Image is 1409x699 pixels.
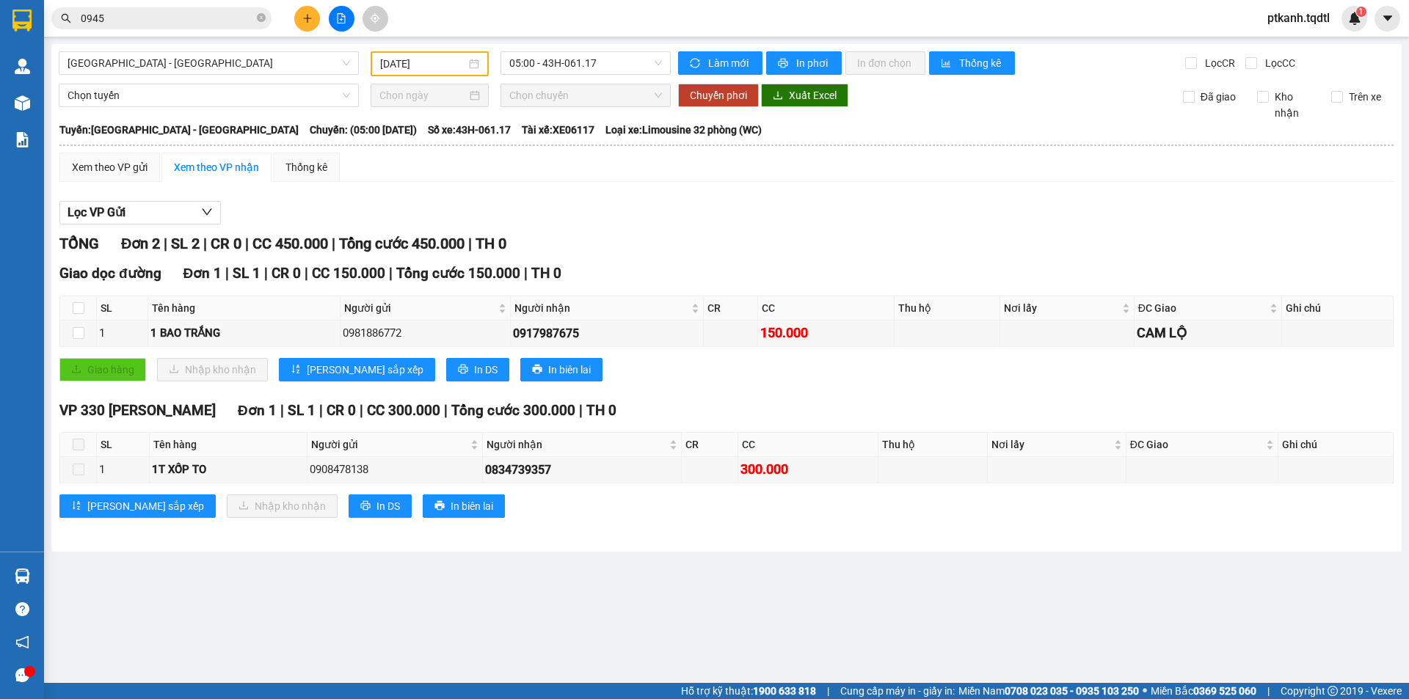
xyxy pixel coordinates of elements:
[766,51,842,75] button: printerIn phơi
[586,402,616,419] span: TH 0
[148,296,341,321] th: Tên hàng
[738,433,878,457] th: CC
[389,265,393,282] span: |
[150,325,338,343] div: 1 BAO TRẮNG
[59,358,146,381] button: uploadGiao hàng
[68,52,350,74] span: Sài Gòn - Quảng Trị
[1328,686,1338,696] span: copyright
[59,124,299,136] b: Tuyến: [GEOGRAPHIC_DATA] - [GEOGRAPHIC_DATA]
[1005,685,1139,697] strong: 0708 023 035 - 0935 103 250
[991,436,1111,453] span: Nơi lấy
[396,265,520,282] span: Tổng cước 150.000
[59,265,161,282] span: Giao dọc đường
[1358,7,1364,17] span: 1
[288,402,316,419] span: SL 1
[522,122,594,138] span: Tài xế: XE06117
[678,51,762,75] button: syncLàm mới
[1193,685,1256,697] strong: 0369 525 060
[1004,300,1119,316] span: Nơi lấy
[548,362,591,378] span: In biên lai
[332,235,335,252] span: |
[157,358,268,381] button: downloadNhập kho nhận
[97,296,148,321] th: SL
[12,10,32,32] img: logo-vxr
[257,13,266,22] span: close-circle
[360,500,371,512] span: printer
[509,52,662,74] span: 05:00 - 43H-061.17
[312,265,385,282] span: CC 150.000
[468,235,472,252] span: |
[760,323,891,343] div: 150.000
[150,433,307,457] th: Tên hàng
[474,362,498,378] span: In DS
[15,59,30,74] img: warehouse-icon
[487,436,666,453] span: Người nhận
[68,84,350,106] span: Chọn tuyến
[1269,89,1320,121] span: Kho nhận
[428,122,511,138] span: Số xe: 43H-061.17
[238,402,277,419] span: Đơn 1
[294,6,320,32] button: plus
[531,265,561,282] span: TH 0
[796,55,830,71] span: In phơi
[71,500,81,512] span: sort-ascending
[678,84,759,107] button: Chuyển phơi
[1348,12,1361,25] img: icon-new-feature
[72,159,148,175] div: Xem theo VP gửi
[778,58,790,70] span: printer
[171,235,200,252] span: SL 2
[895,296,1000,321] th: Thu hộ
[97,433,150,457] th: SL
[203,235,207,252] span: |
[513,324,701,343] div: 0917987675
[681,683,816,699] span: Hỗ trợ kỹ thuật:
[245,235,249,252] span: |
[61,13,71,23] span: search
[458,364,468,376] span: printer
[279,358,435,381] button: sort-ascending[PERSON_NAME] sắp xếp
[605,122,762,138] span: Loại xe: Limousine 32 phòng (WC)
[1143,688,1147,694] span: ⚪️
[174,159,259,175] div: Xem theo VP nhận
[152,461,305,479] div: 1T XỐP TO
[257,12,266,26] span: close-circle
[343,325,508,343] div: 0981886772
[305,265,308,282] span: |
[1151,683,1256,699] span: Miền Bắc
[121,235,160,252] span: Đơn 2
[423,494,505,518] button: printerIn biên lai
[319,402,323,419] span: |
[682,433,738,457] th: CR
[1130,436,1264,453] span: ĐC Giao
[15,668,29,682] span: message
[878,433,988,457] th: Thu hộ
[211,235,241,252] span: CR 0
[201,206,213,218] span: down
[349,494,412,518] button: printerIn DS
[941,58,953,70] span: bar-chart
[367,402,440,419] span: CC 300.000
[789,87,837,103] span: Xuất Excel
[761,84,848,107] button: downloadXuất Excel
[264,265,268,282] span: |
[370,13,380,23] span: aim
[164,235,167,252] span: |
[446,358,509,381] button: printerIn DS
[99,325,145,343] div: 1
[476,235,506,252] span: TH 0
[1343,89,1387,105] span: Trên xe
[524,265,528,282] span: |
[15,95,30,111] img: warehouse-icon
[958,683,1139,699] span: Miền Nam
[1137,323,1279,343] div: CAM LỘ
[444,402,448,419] span: |
[1199,55,1237,71] span: Lọc CR
[840,683,955,699] span: Cung cấp máy in - giấy in:
[485,461,679,479] div: 0834739357
[1381,12,1394,25] span: caret-down
[87,498,204,514] span: [PERSON_NAME] sắp xếp
[520,358,602,381] button: printerIn biên lai
[336,13,346,23] span: file-add
[327,402,356,419] span: CR 0
[68,203,125,222] span: Lọc VP Gửi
